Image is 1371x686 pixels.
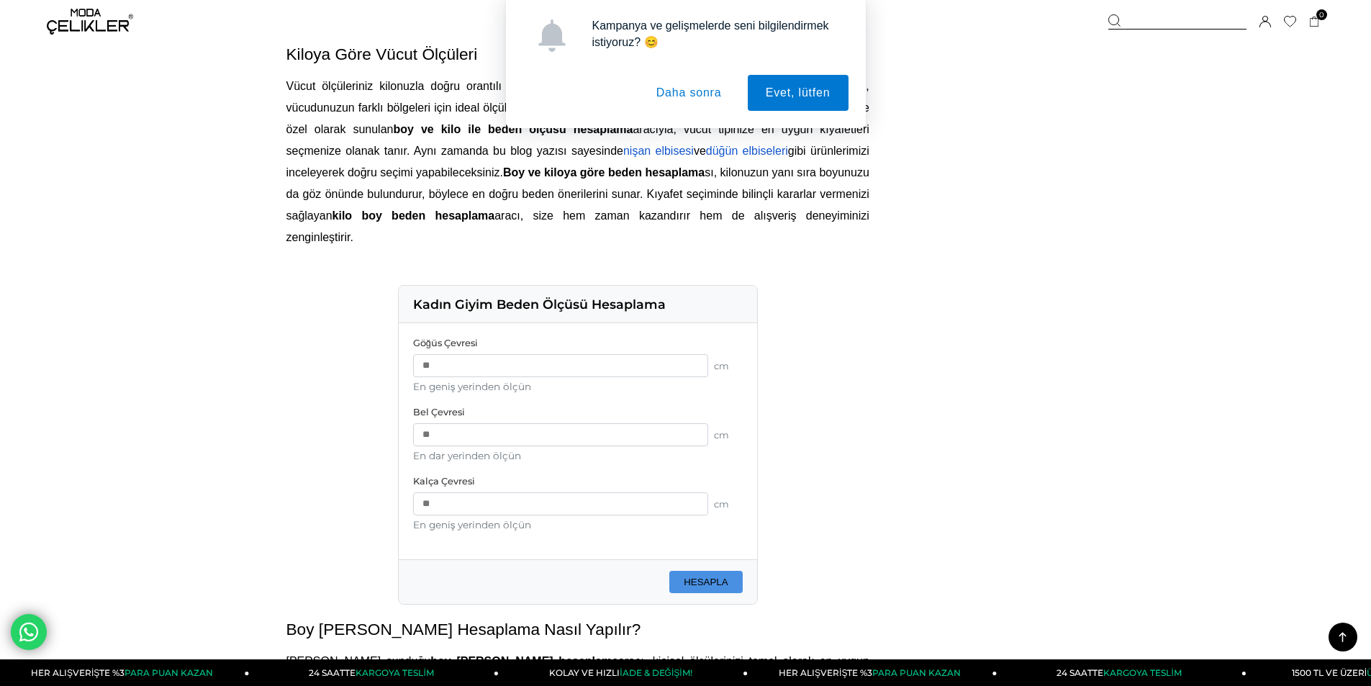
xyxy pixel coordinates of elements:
[748,75,849,111] button: Evet, lütfen
[356,667,433,678] span: KARGOYA TESLİM
[872,667,961,678] span: PARA PUAN KAZAN
[499,659,748,686] a: KOLAY VE HIZLIİADE & DEĞİŞİM!
[413,450,743,461] div: En dar yerinden ölçün
[1103,667,1181,678] span: KARGOYA TESLİM
[399,286,757,323] div: Kadın Giyim Beden Ölçüsü Hesaplama
[250,659,499,686] a: 24 SAATTEKARGOYA TESLİM
[581,17,849,50] div: Kampanya ve gelişmelerde seni bilgilendirmek istiyoruz? 😊
[430,655,618,667] b: boy [PERSON_NAME] hesaplama
[997,659,1246,686] a: 24 SAATTEKARGOYA TESLİM
[714,361,743,371] span: cm
[125,667,213,678] span: PARA PUAN KAZAN
[393,123,633,135] b: boy ve kilo ile beden ölçüsü hesaplama
[503,166,705,179] b: Boy ve kiloya göre beden hesaplama
[413,476,743,487] label: Kalça Çevresi
[620,667,692,678] span: İADE & DEĞİŞİM!
[714,499,743,510] span: cm
[535,19,568,52] img: notification icon
[714,430,743,441] span: cm
[413,338,743,348] label: Göğüs Çevresi
[669,571,743,593] button: HESAPLA
[706,145,788,157] a: düğün elbiseleri
[413,381,743,392] div: En geniş yerinden ölçün
[638,75,740,111] button: Daha sonra
[748,659,997,686] a: HER ALIŞVERİŞTE %3PARA PUAN KAZAN
[413,519,743,531] div: En geniş yerinden ölçün
[623,145,694,157] a: nişan elbisesi
[286,620,641,638] span: Boy [PERSON_NAME] Hesaplama Nasıl Yapılır?
[332,209,495,222] b: kilo boy beden hesaplama
[413,407,743,418] label: Bel Çevresi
